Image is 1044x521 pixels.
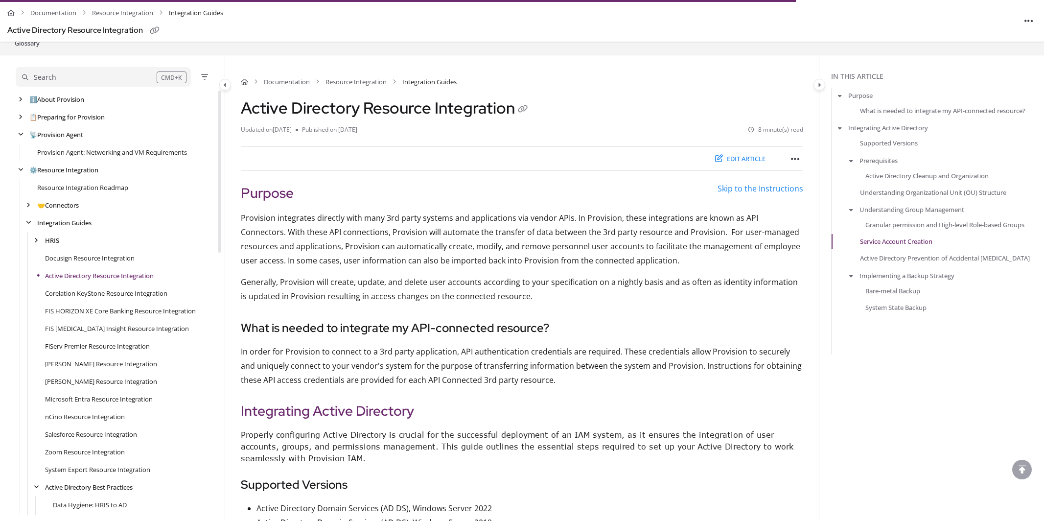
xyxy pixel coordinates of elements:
li: Published on [DATE] [296,125,357,135]
a: Corelation KeyStone Resource Integration [45,288,167,298]
a: System State Backup [865,303,927,312]
a: About Provision [29,95,84,104]
p: Generally, Provision will create, update, and delete user accounts according to your specificatio... [241,275,803,304]
a: Documentation [30,6,76,20]
a: Service Account Creation [860,237,932,246]
button: Article more options [788,151,803,166]
h1: Active Directory Resource Integration [241,98,531,118]
a: Jack Henry Symitar Resource Integration [45,377,157,386]
button: Copy link of Active Directory Resource Integration [515,102,531,118]
span: ℹ️ [29,95,37,104]
a: Active Directory Resource Integration [45,271,154,281]
a: Data Hygiene: HRIS to AD [53,500,127,510]
a: FiServ Premier Resource Integration [45,341,150,351]
button: Article more options [1021,13,1037,28]
button: arrow [847,155,856,166]
li: Updated on [DATE] [241,125,296,135]
button: Edit article [709,151,772,167]
h2: Purpose [241,183,803,203]
a: Connectors [37,200,79,210]
a: Bare-metal Backup [865,285,920,295]
span: ⚙️ [29,166,37,174]
button: Category toggle [813,79,825,91]
a: FIS HORIZON XE Core Banking Resource Integration [45,306,196,316]
a: Active Directory Cleanup and Organization [865,170,989,180]
div: arrow [16,113,25,122]
button: arrow [847,270,856,281]
a: Provision Agent: Networking and VM Requirements [37,147,187,157]
div: arrow [23,201,33,210]
span: Properly configuring Active Directory is crucial for the successful deployment of an IAM system, ... [241,430,793,463]
button: Copy link of [147,23,162,39]
a: Purpose [848,91,873,100]
div: arrow [16,95,25,104]
button: arrow [835,90,844,101]
a: Active Directory Prevention of Accidental [MEDICAL_DATA] [860,253,1030,263]
div: arrow [23,218,33,228]
h3: Supported Versions [241,476,803,494]
a: Provision Agent [29,130,83,140]
a: Resource Integration [92,6,153,20]
h2: Integrating Active Directory [241,401,803,421]
a: Home [7,6,15,20]
a: FIS IBS Insight Resource Integration [45,324,189,333]
li: 8 minute(s) read [748,125,803,135]
a: Understanding Group Management [859,205,964,214]
a: Jack Henry SilverLake Resource Integration [45,359,157,369]
div: In this article [831,71,1040,82]
a: Supported Versions [860,138,918,148]
span: 🤝 [37,201,45,210]
a: Resource Integration Roadmap [37,183,128,192]
a: Skip to the Instructions [718,183,803,194]
a: Active Directory Best Practices [45,482,133,492]
a: Microsoft Entra Resource Integration [45,394,153,404]
div: arrow [16,130,25,140]
a: Implementing a Backup Strategy [859,270,954,280]
button: arrow [847,204,856,215]
a: Integrating Active Directory [848,123,928,133]
p: Provision integrates directly with many 3rd party systems and applications via vendor APIs. In Pr... [241,211,803,267]
a: Integration Guides [37,218,92,228]
div: Active Directory Resource Integration [7,24,143,38]
div: CMD+K [157,71,186,83]
a: What is needed to integrate my API-connected resource? [860,106,1025,116]
p: In order for Provision to connect to a 3rd party application, API authentication credentials are ... [241,345,803,387]
h3: What is needed to integrate my API-connected resource? [241,319,803,337]
span: 📋 [29,113,37,121]
div: arrow [31,483,41,492]
div: scroll to top [1012,460,1032,479]
span: 📡 [29,130,37,139]
a: Preparing for Provision [29,112,105,122]
p: Active Directory Domain Services (AD DS), Windows Server 2022 [256,501,803,516]
a: Granular permission and High-level Role-based Groups [865,220,1024,230]
a: Understanding Organizational Unit (OU) Structure [860,188,1006,197]
a: Glossary [14,37,41,49]
a: Prerequisites [859,155,898,165]
span: Integration Guides [169,6,223,20]
div: Search [34,72,56,83]
a: Docusign Resource Integration [45,253,135,263]
span: Integration Guides [402,77,457,87]
div: arrow [16,166,25,175]
button: Category toggle [219,79,231,91]
a: nCino Resource Integration [45,412,125,422]
a: Resource Integration [29,165,98,175]
a: Home [241,77,248,87]
button: Filter [199,71,210,83]
button: arrow [835,122,844,133]
div: arrow [31,236,41,245]
a: Documentation [264,77,310,87]
a: System Export Resource Integration [45,465,150,474]
button: Search [16,67,191,87]
a: Zoom Resource Integration [45,447,125,457]
a: Salesforce Resource Integration [45,429,137,439]
a: Resource Integration [325,77,387,87]
a: HRIS [45,236,59,245]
